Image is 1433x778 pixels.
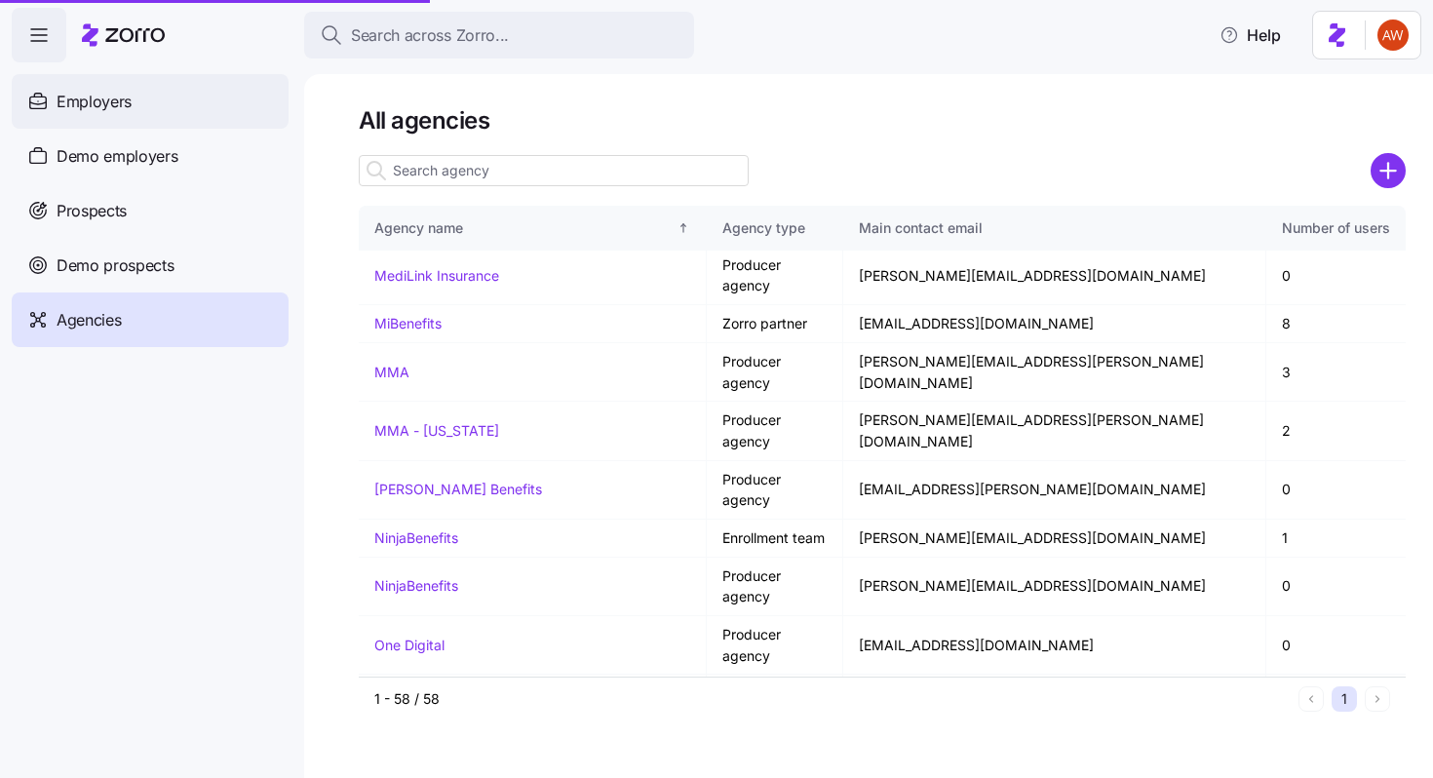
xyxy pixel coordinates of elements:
button: Help [1204,16,1297,55]
a: Employers [12,74,289,129]
td: [EMAIL_ADDRESS][DOMAIN_NAME] [843,305,1266,343]
td: Enrollment team [707,520,843,558]
button: 1 [1332,686,1357,712]
div: Agency type [722,217,827,239]
div: Agency name [374,217,673,239]
a: NinjaBenefits [374,529,458,546]
td: [PERSON_NAME][EMAIL_ADDRESS][DOMAIN_NAME] [843,520,1266,558]
input: Search agency [359,155,749,186]
td: [PERSON_NAME][EMAIL_ADDRESS][DOMAIN_NAME] [843,558,1266,616]
td: 2 [1266,402,1406,460]
span: Prospects [57,199,127,223]
a: Agencies [12,292,289,347]
td: Producer agency [707,558,843,616]
span: Demo prospects [57,253,174,278]
td: Producer agency [707,461,843,520]
button: Previous page [1298,686,1324,712]
td: [EMAIL_ADDRESS][PERSON_NAME][DOMAIN_NAME] [843,461,1266,520]
svg: add icon [1371,153,1406,188]
a: MediLink Insurance [374,267,499,284]
td: Producer agency [707,616,843,675]
td: [PERSON_NAME][EMAIL_ADDRESS][PERSON_NAME][DOMAIN_NAME] [843,402,1266,460]
td: 8 [1266,305,1406,343]
td: Producer agency [707,247,843,305]
div: Main contact email [859,217,1250,239]
a: MMA - [US_STATE] [374,422,499,439]
td: Producer agency [707,675,843,733]
td: 0 [1266,558,1406,616]
a: NinjaBenefits [374,577,458,594]
div: Sorted ascending [677,221,690,235]
td: 0 [1266,247,1406,305]
td: [EMAIL_ADDRESS][DOMAIN_NAME] [843,616,1266,675]
button: Next page [1365,686,1390,712]
a: MiBenefits [374,315,442,331]
a: Demo prospects [12,238,289,292]
a: MMA [374,364,409,380]
img: 3c671664b44671044fa8929adf5007c6 [1377,19,1409,51]
button: Search across Zorro... [304,12,694,58]
span: Demo employers [57,144,178,169]
a: Demo employers [12,129,289,183]
a: Prospects [12,183,289,238]
td: Producer agency [707,402,843,460]
span: Agencies [57,308,121,332]
span: Help [1220,23,1281,47]
th: Agency nameSorted ascending [359,206,707,251]
td: [PERSON_NAME][EMAIL_ADDRESS][PERSON_NAME][DOMAIN_NAME] [843,343,1266,402]
td: 1 [1266,520,1406,558]
td: 1 [1266,675,1406,733]
a: [PERSON_NAME] Benefits [374,481,542,497]
h1: All agencies [359,105,1406,136]
td: Producer agency [707,343,843,402]
td: 0 [1266,616,1406,675]
td: [PERSON_NAME][EMAIL_ADDRESS][DOMAIN_NAME] [843,247,1266,305]
div: Number of users [1282,217,1390,239]
div: 1 - 58 / 58 [374,689,1291,709]
a: One Digital [374,637,445,653]
td: 3 [1266,343,1406,402]
td: [PERSON_NAME][EMAIL_ADDRESS][DOMAIN_NAME] [843,675,1266,733]
span: Search across Zorro... [351,23,509,48]
td: 0 [1266,461,1406,520]
span: Employers [57,90,132,114]
td: Zorro partner [707,305,843,343]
